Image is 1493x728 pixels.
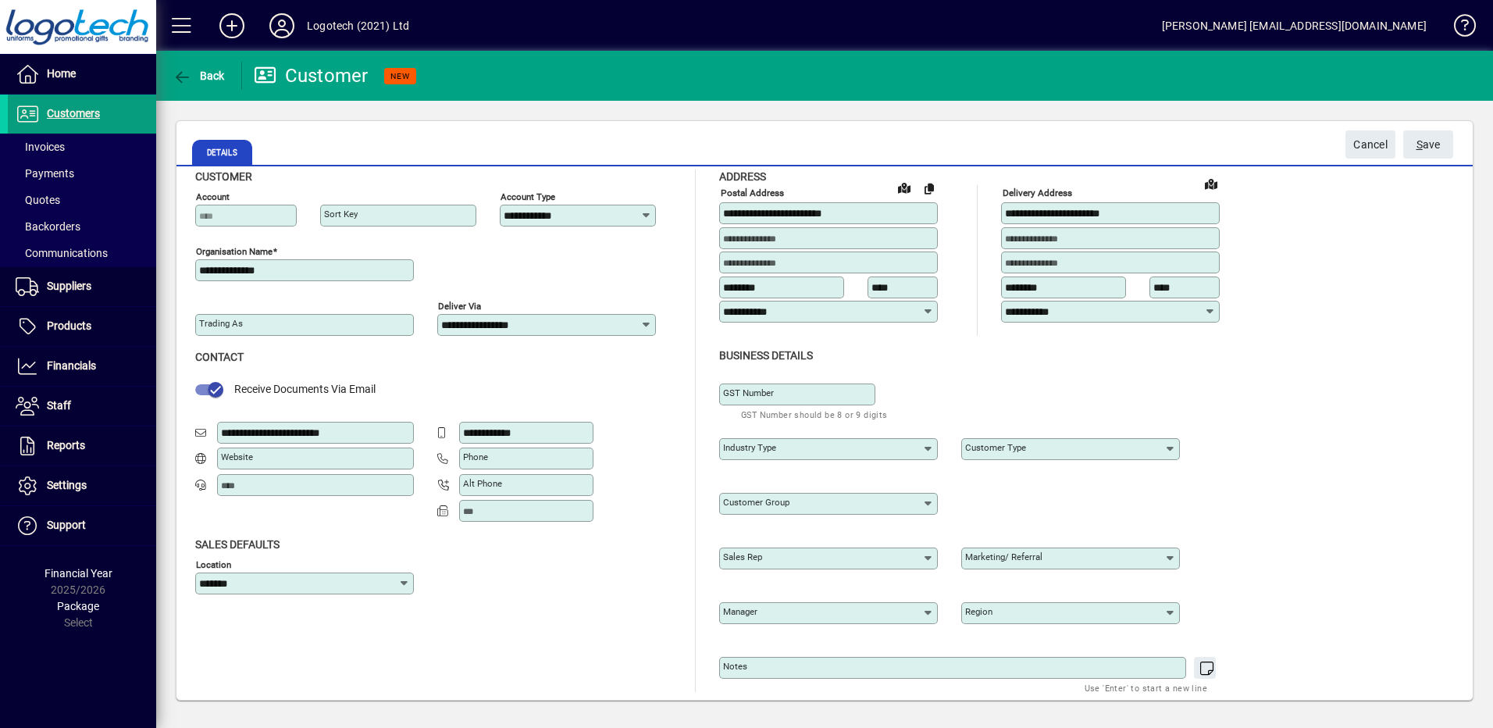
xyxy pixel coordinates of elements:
span: Support [47,519,86,531]
span: Customer [195,170,252,183]
span: Financials [47,359,96,372]
mat-label: Trading as [199,318,243,329]
a: Invoices [8,134,156,160]
mat-label: Marketing/ Referral [965,551,1042,562]
button: Back [169,62,229,90]
mat-label: Industry type [723,442,776,453]
mat-label: Notes [723,661,747,672]
mat-label: Organisation name [196,246,273,257]
span: Backorders [16,220,80,233]
span: Address [719,170,766,183]
mat-label: Manager [723,606,757,617]
span: Payments [16,167,74,180]
mat-label: Account Type [501,191,555,202]
a: Staff [8,387,156,426]
span: Customers [47,107,100,120]
a: Backorders [8,213,156,240]
span: Cancel [1353,132,1388,158]
span: Contact [195,351,244,363]
span: S [1416,138,1423,151]
span: Invoices [16,141,65,153]
mat-label: Sales rep [723,551,762,562]
button: Add [207,12,257,40]
mat-label: Customer type [965,442,1026,453]
button: Profile [257,12,307,40]
span: Business details [719,349,813,362]
mat-label: Customer group [723,497,789,508]
span: Details [192,140,252,165]
span: Home [47,67,76,80]
span: Settings [47,479,87,491]
div: Logotech (2021) Ltd [307,13,409,38]
span: Suppliers [47,280,91,292]
div: Customer [254,63,369,88]
mat-label: Region [965,606,992,617]
a: Financials [8,347,156,386]
span: Reports [47,439,85,451]
mat-label: Location [196,558,231,569]
span: Quotes [16,194,60,206]
span: NEW [390,71,410,81]
span: Communications [16,247,108,259]
mat-label: Sort key [324,209,358,219]
a: Payments [8,160,156,187]
button: Cancel [1345,130,1395,159]
a: Suppliers [8,267,156,306]
app-page-header-button: Back [156,62,242,90]
mat-label: Phone [463,451,488,462]
mat-hint: GST Number should be 8 or 9 digits [741,405,888,423]
a: Home [8,55,156,94]
a: Knowledge Base [1442,3,1473,54]
span: Financial Year [45,567,112,580]
a: Products [8,307,156,346]
span: Back [173,70,225,82]
span: ave [1416,132,1441,158]
span: Staff [47,399,71,412]
span: Receive Documents Via Email [234,383,376,395]
span: Products [47,319,91,332]
a: Support [8,506,156,545]
a: Reports [8,426,156,466]
button: Save [1403,130,1453,159]
mat-hint: Use 'Enter' to start a new line [1085,679,1207,697]
div: [PERSON_NAME] [EMAIL_ADDRESS][DOMAIN_NAME] [1162,13,1427,38]
span: Package [57,600,99,612]
mat-label: Website [221,451,253,462]
mat-label: Account [196,191,230,202]
mat-label: Deliver via [438,301,481,312]
span: Sales defaults [195,538,280,551]
mat-label: GST Number [723,387,774,398]
a: Settings [8,466,156,505]
a: Communications [8,240,156,266]
a: View on map [1199,171,1224,196]
a: View on map [892,175,917,200]
button: Copy to Delivery address [917,176,942,201]
mat-label: Alt Phone [463,478,502,489]
a: Quotes [8,187,156,213]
